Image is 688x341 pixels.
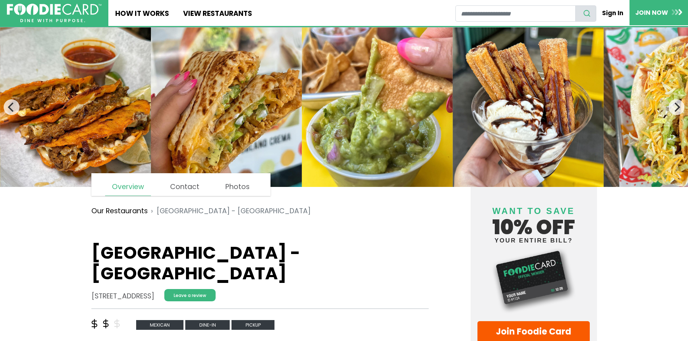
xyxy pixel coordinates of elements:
nav: breadcrumb [91,201,429,222]
span: Pickup [232,320,274,330]
button: Next [668,99,684,115]
a: Leave a review [164,289,216,301]
a: Sign In [596,5,629,21]
a: Our Restaurants [91,206,148,217]
nav: page links [91,173,271,196]
button: Previous [4,99,20,115]
span: mexican [136,320,184,330]
img: Foodie Card [477,247,590,314]
a: mexican [136,319,186,329]
a: Dine-in [185,319,232,329]
li: [GEOGRAPHIC_DATA] - [GEOGRAPHIC_DATA] [148,206,311,217]
h1: [GEOGRAPHIC_DATA] - [GEOGRAPHIC_DATA] [91,242,429,284]
input: restaurant search [455,5,576,22]
img: FoodieCard; Eat, Drink, Save, Donate [7,4,101,23]
small: your entire bill? [477,237,590,244]
h4: 10% off [477,197,590,244]
a: Overview [105,178,151,196]
a: Pickup [232,319,274,329]
address: [STREET_ADDRESS] [91,291,154,302]
span: Want to save [492,206,575,216]
button: search [575,5,596,22]
span: Dine-in [185,320,230,330]
a: Photos [218,178,256,196]
a: Contact [163,178,206,196]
